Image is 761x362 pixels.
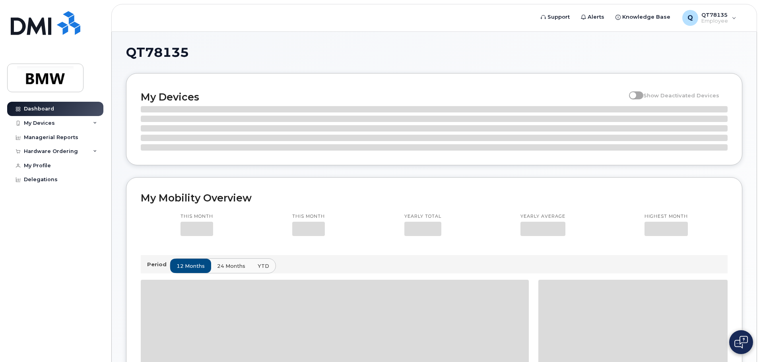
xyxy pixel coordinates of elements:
p: Highest month [645,213,688,220]
p: Yearly total [404,213,441,220]
p: Period [147,261,170,268]
p: This month [181,213,213,220]
p: Yearly average [520,213,565,220]
h2: My Devices [141,91,625,103]
img: Open chat [734,336,748,348]
input: Show Deactivated Devices [629,88,635,94]
p: This month [292,213,325,220]
h2: My Mobility Overview [141,192,728,204]
span: 24 months [217,262,245,270]
span: QT78135 [126,46,189,58]
span: Show Deactivated Devices [643,92,719,99]
span: YTD [258,262,269,270]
